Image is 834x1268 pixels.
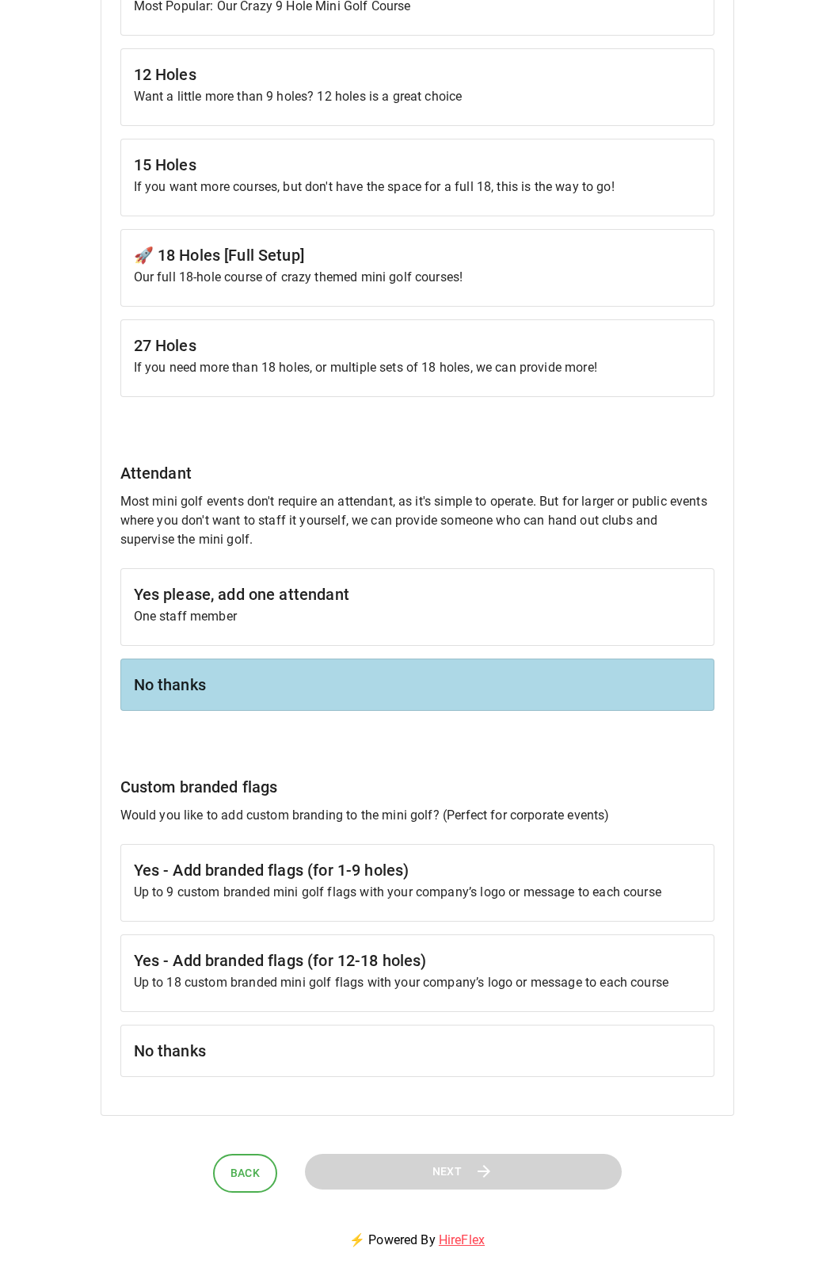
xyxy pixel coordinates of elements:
[134,973,701,992] p: Up to 18 custom branded mini golf flags with your company’s logo or message to each course
[134,333,701,358] h6: 27 Holes
[134,883,701,902] p: Up to 9 custom branded mini golf flags with your company’s logo or message to each course
[134,672,701,697] h6: No thanks
[134,607,701,626] p: One staff member
[134,62,701,87] h6: 12 Holes
[120,492,714,549] p: Most mini golf events don't require an attendant, as it's simple to operate. But for larger or pu...
[134,358,701,377] p: If you need more than 18 holes, or multiple sets of 18 holes, we can provide more!
[230,1163,261,1183] span: Back
[134,268,701,287] p: Our full 18-hole course of crazy themed mini golf courses!
[134,178,701,197] p: If you want more courses, but don't have the space for a full 18, this is the way to go!
[120,806,714,825] p: Would you like to add custom branding to the mini golf? (Perfect for corporate events)
[134,582,701,607] h6: Yes please, add one attendant
[439,1232,485,1247] a: HireFlex
[432,1162,463,1182] span: Next
[134,87,701,106] p: Want a little more than 9 holes? 12 holes is a great choice
[213,1154,278,1193] button: Back
[120,460,714,486] h6: Attendant
[134,948,701,973] h6: Yes - Add branded flags (for 12-18 holes)
[134,857,701,883] h6: Yes - Add branded flags (for 1-9 holes)
[305,1154,622,1190] button: Next
[134,1038,701,1064] h6: No thanks
[134,243,701,268] h6: 🚀 18 Holes [Full Setup]
[134,152,701,178] h6: 15 Holes
[120,774,714,800] h6: Custom branded flags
